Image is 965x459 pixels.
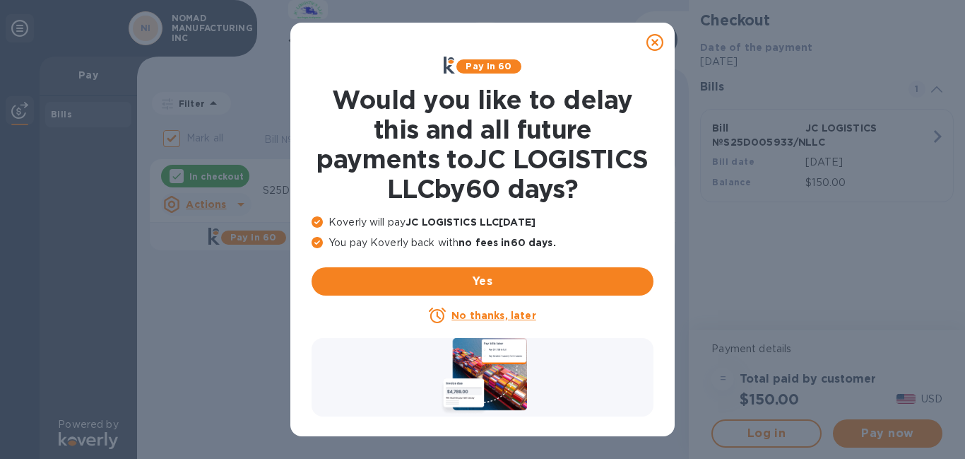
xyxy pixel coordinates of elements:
[458,237,555,248] b: no fees in 60 days .
[451,310,535,321] u: No thanks, later
[312,267,653,296] button: Yes
[323,273,642,290] span: Yes
[312,215,653,230] p: Koverly will pay
[312,85,653,204] h1: Would you like to delay this and all future payments to JC LOGISTICS LLC by 60 days ?
[405,216,535,228] b: JC LOGISTICS LLC [DATE]
[312,236,653,250] p: You pay Koverly back with
[466,61,511,71] b: Pay in 60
